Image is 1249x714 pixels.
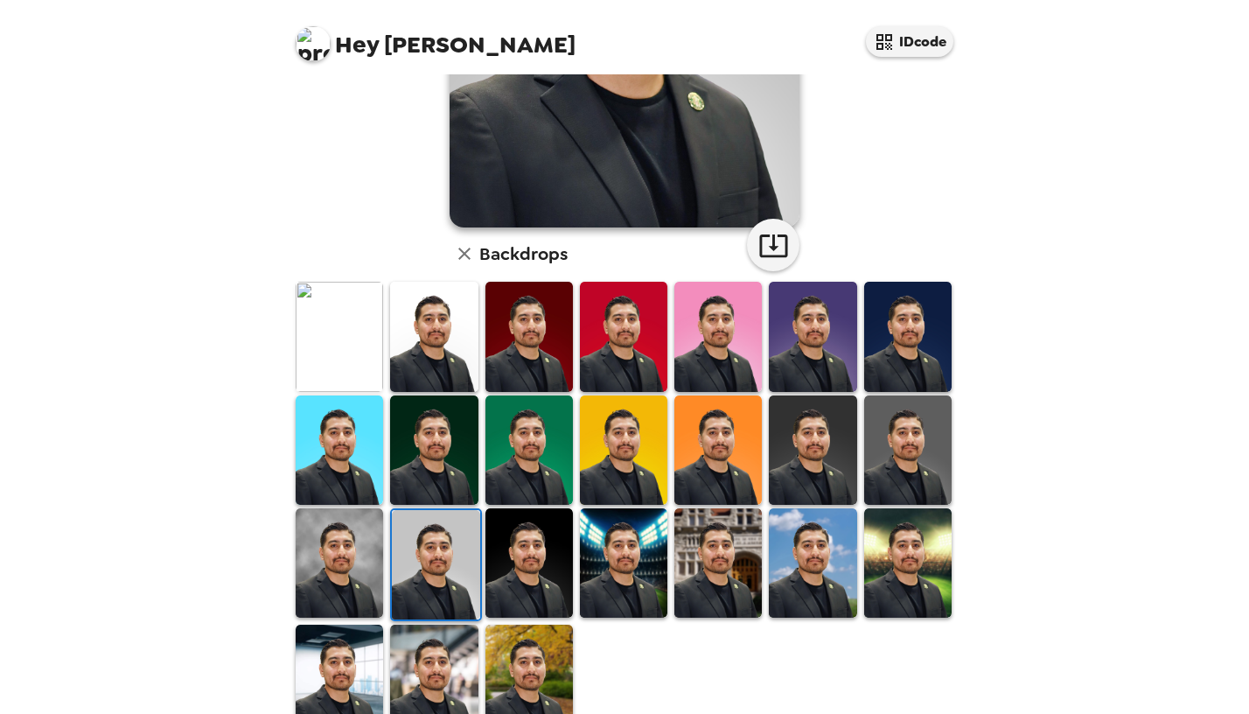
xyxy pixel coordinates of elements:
h6: Backdrops [479,240,568,268]
button: IDcode [866,26,953,57]
img: Original [296,282,383,391]
img: profile pic [296,26,331,61]
span: Hey [335,29,379,60]
span: [PERSON_NAME] [296,17,576,57]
